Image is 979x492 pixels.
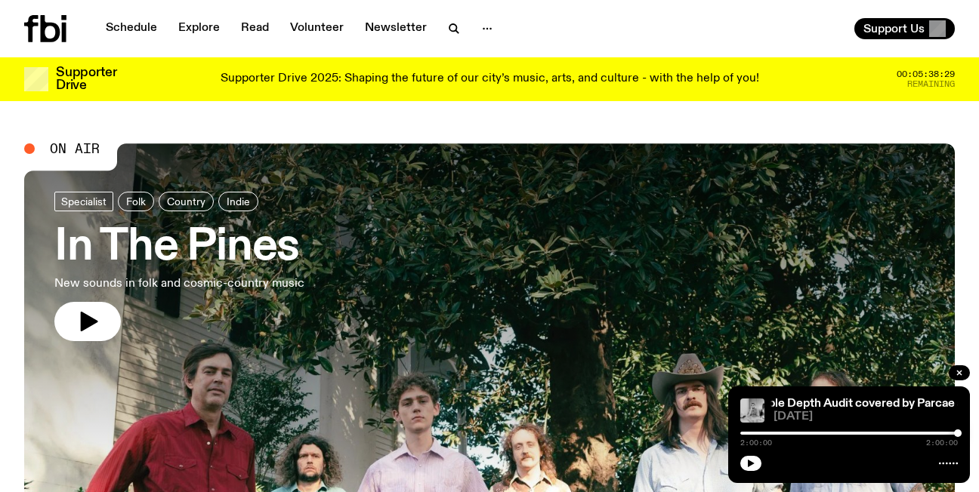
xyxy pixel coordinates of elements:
[54,275,304,293] p: New sounds in folk and cosmic-country music
[774,411,958,423] span: [DATE]
[281,18,353,39] a: Volunteer
[218,192,258,211] a: Indie
[126,195,146,207] span: Folk
[169,18,229,39] a: Explore
[159,192,214,211] a: Country
[56,66,116,92] h3: Supporter Drive
[221,72,759,86] p: Supporter Drive 2025: Shaping the future of our city’s music, arts, and culture - with the help o...
[232,18,278,39] a: Read
[167,195,205,207] span: Country
[54,226,304,269] h3: In The Pines
[227,195,250,207] span: Indie
[118,192,154,211] a: Folk
[50,142,100,155] span: On Air
[897,70,955,78] span: 00:05:38:29
[907,80,955,88] span: Remaining
[54,192,113,211] a: Specialist
[863,22,925,35] span: Support Us
[97,18,166,39] a: Schedule
[740,439,772,447] span: 2:00:00
[61,195,107,207] span: Specialist
[54,192,304,341] a: In The PinesNew sounds in folk and cosmic-country music
[854,18,955,39] button: Support Us
[926,439,958,447] span: 2:00:00
[356,18,436,39] a: Newsletter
